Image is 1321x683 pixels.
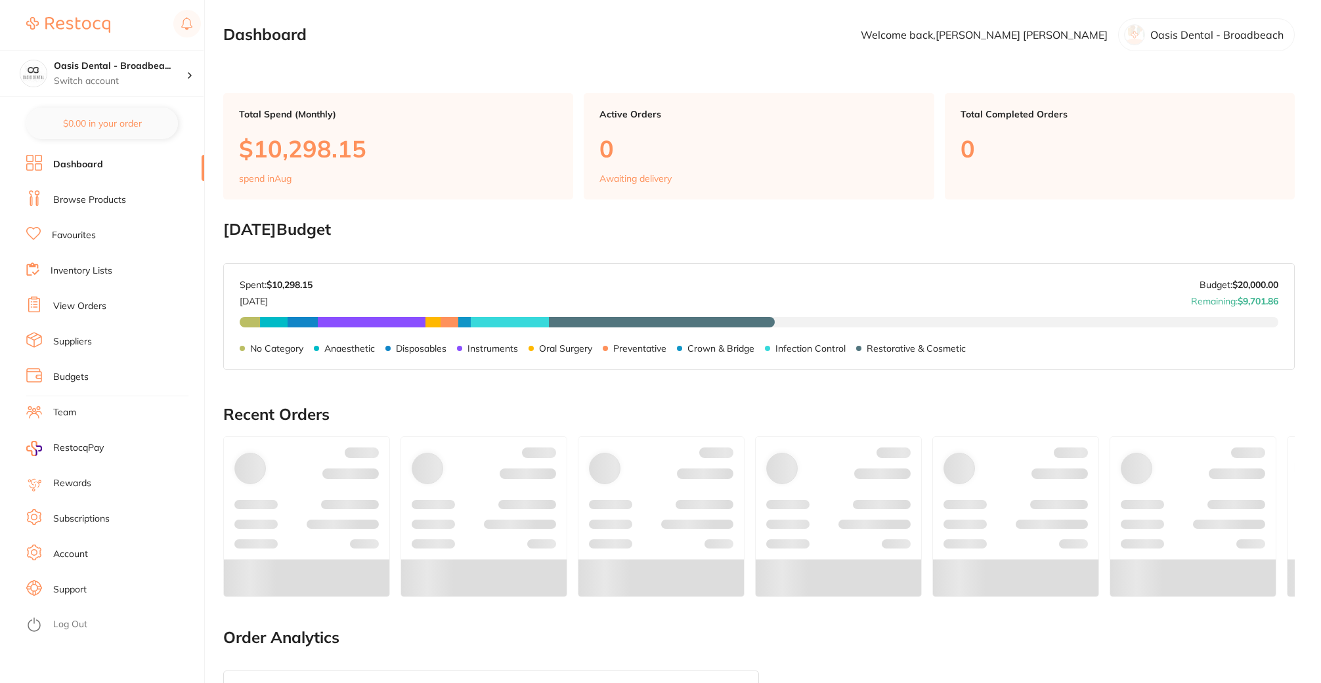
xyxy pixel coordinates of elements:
p: Oasis Dental - Broadbeach [1150,29,1284,41]
p: Restorative & Cosmetic [867,343,966,354]
p: Spent: [240,279,313,290]
p: $10,298.15 [239,135,557,162]
a: Suppliers [53,335,92,348]
a: Inventory Lists [51,264,112,278]
p: Disposables [396,343,446,354]
p: Remaining: [1191,291,1278,306]
a: Team [53,406,76,419]
h2: Dashboard [223,26,307,44]
p: 0 [599,135,918,162]
img: Restocq Logo [26,17,110,33]
a: Dashboard [53,158,103,171]
a: Active Orders0Awaiting delivery [584,93,934,199]
a: Support [53,583,87,596]
p: No Category [250,343,303,354]
a: Subscriptions [53,512,110,526]
h2: [DATE] Budget [223,220,1295,239]
a: Log Out [53,618,87,631]
h2: Recent Orders [223,405,1295,424]
h2: Order Analytics [223,629,1295,647]
p: Total Completed Orders [961,109,1279,119]
strong: $20,000.00 [1232,279,1278,291]
p: Welcome back, [PERSON_NAME] [PERSON_NAME] [861,29,1108,41]
p: [DATE] [240,291,313,306]
p: 0 [961,135,1279,162]
a: Total Completed Orders0 [945,93,1295,199]
a: Budgets [53,371,89,384]
button: $0.00 in your order [26,108,178,139]
p: Switch account [54,75,186,88]
p: Preventative [613,343,666,354]
a: Favourites [52,229,96,242]
p: Instruments [467,343,518,354]
img: RestocqPay [26,441,42,456]
p: Infection Control [775,343,846,354]
p: Active Orders [599,109,918,119]
p: Oral Surgery [539,343,592,354]
p: Total Spend (Monthly) [239,109,557,119]
a: Total Spend (Monthly)$10,298.15spend inAug [223,93,573,199]
a: View Orders [53,300,106,313]
a: RestocqPay [26,441,104,456]
a: Account [53,548,88,561]
h4: Oasis Dental - Broadbeach [54,60,186,73]
p: Crown & Bridge [687,343,754,354]
button: Log Out [26,615,200,636]
span: RestocqPay [53,442,104,455]
img: Oasis Dental - Broadbeach [20,60,47,87]
p: spend in Aug [239,173,292,184]
p: Budget: [1200,279,1278,290]
strong: $9,701.86 [1238,295,1278,307]
a: Rewards [53,477,91,490]
a: Restocq Logo [26,10,110,40]
p: Anaesthetic [324,343,375,354]
strong: $10,298.15 [267,279,313,291]
p: Awaiting delivery [599,173,672,184]
a: Browse Products [53,194,126,207]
